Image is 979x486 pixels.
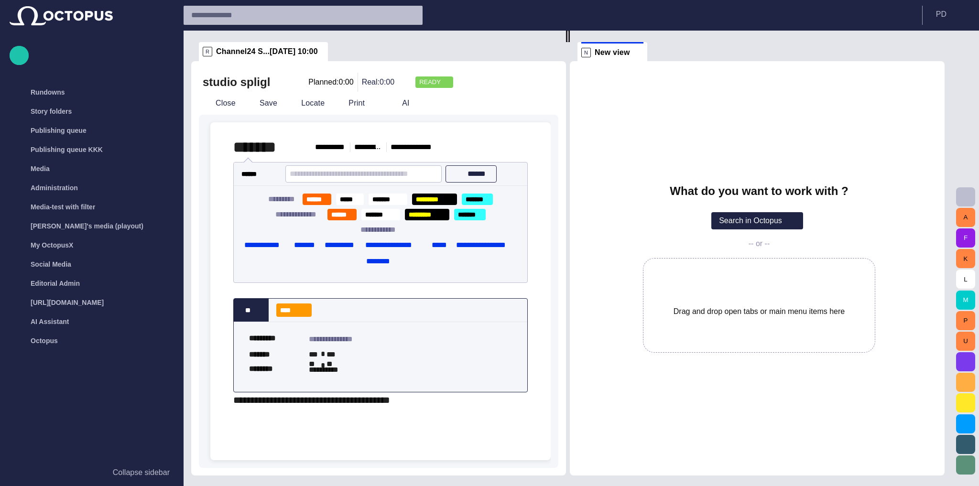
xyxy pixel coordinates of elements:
[31,279,80,288] p: Editorial Admin
[113,467,170,478] p: Collapse sidebar
[10,312,174,331] div: AI Assistant
[956,291,975,310] button: M
[956,311,975,330] button: P
[284,95,328,112] button: Locate
[10,121,174,140] div: Publishing queue
[595,48,630,57] span: New view
[31,107,72,116] p: Story folders
[31,298,104,307] p: [URL][DOMAIN_NAME]
[216,47,318,56] span: Channel24 S...[DATE] 10:00
[10,463,174,482] button: Collapse sidebar
[749,239,770,248] p: -- or --
[362,76,395,88] p: Real: 0:00
[31,202,95,212] p: Media-test with filter
[31,240,73,250] p: My OctopusX
[31,164,50,173] p: Media
[928,6,973,23] button: PD
[199,42,328,61] div: RChannel24 S...[DATE] 10:00
[956,228,975,248] button: F
[243,95,281,112] button: Save
[31,317,69,326] p: AI Assistant
[10,331,174,350] div: Octopus
[199,95,239,112] button: Close
[308,76,353,88] p: Planned: 0:00
[956,270,975,289] button: L
[10,83,174,350] ul: main menu
[31,221,143,231] p: [PERSON_NAME]'s media (playout)
[670,184,848,198] h2: What do you want to work with ?
[956,249,975,268] button: K
[577,42,647,61] div: NNew view
[203,75,270,90] h2: studio spligl
[10,6,113,25] img: Octopus News Room
[10,197,174,216] div: Media-test with filter
[31,126,87,135] p: Publishing queue
[10,293,174,312] div: [URL][DOMAIN_NAME]
[203,47,212,56] p: R
[10,216,174,236] div: [PERSON_NAME]'s media (playout)
[419,77,442,87] span: READY
[31,87,65,97] p: Rundowns
[31,336,58,346] p: Octopus
[385,95,413,112] button: AI
[10,159,174,178] div: Media
[31,145,103,154] p: Publishing queue KKK
[956,332,975,351] button: U
[31,183,78,193] p: Administration
[711,212,803,229] button: Search in Octopus
[936,9,946,20] p: P D
[31,259,71,269] p: Social Media
[415,74,453,91] button: READY
[332,95,381,112] button: Print
[956,208,975,227] button: A
[581,48,591,57] p: N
